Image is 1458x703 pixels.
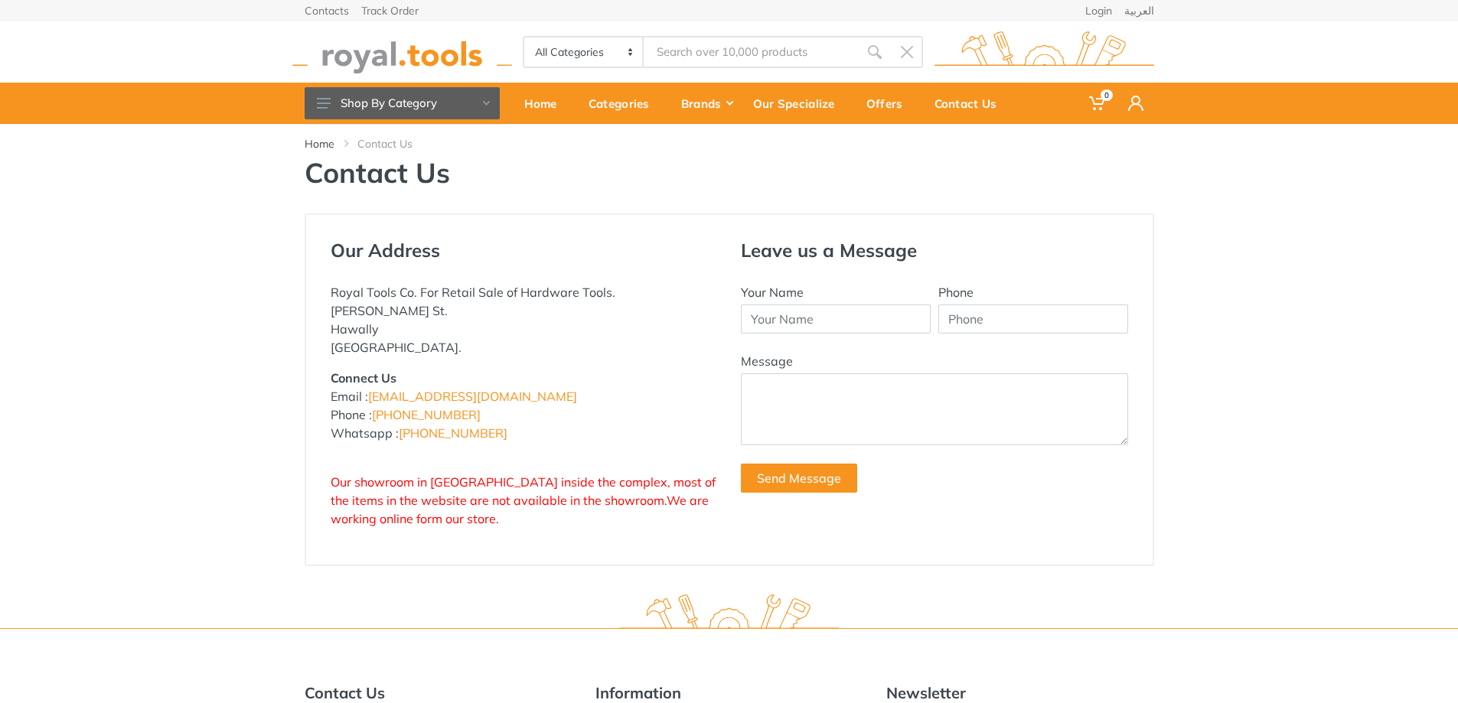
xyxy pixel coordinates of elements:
div: Contact Us [924,87,1018,119]
strong: Connect Us [331,370,396,386]
a: Track Order [361,5,419,16]
button: Send Message [741,464,857,493]
button: Shop By Category [305,87,500,119]
div: Our Specialize [742,87,856,119]
a: Home [305,136,334,151]
p: Royal Tools Co. For Retail Sale of Hardware Tools. [PERSON_NAME] St. Hawally [GEOGRAPHIC_DATA]. [331,283,718,356]
a: [PHONE_NUMBER] [399,425,507,441]
a: Login [1085,5,1112,16]
a: [PHONE_NUMBER] [372,407,481,422]
a: Our Specialize [742,83,856,124]
div: Categories [578,87,670,119]
h4: Leave us a Message [741,239,1128,262]
div: Offers [856,87,924,119]
input: Phone [938,304,1128,334]
a: 0 [1078,83,1117,124]
img: royal.tools Logo [292,31,512,73]
select: Category [524,37,644,67]
h5: Newsletter [886,684,1154,702]
input: Your Name [741,304,931,334]
span: Our showroom in [GEOGRAPHIC_DATA] inside the complex, most of the items in the website are not av... [331,474,716,526]
h4: Our Address [331,239,718,262]
label: Message [741,352,793,370]
div: Home [514,87,578,119]
h1: Contact Us [305,156,1154,189]
a: Offers [856,83,924,124]
img: royal.tools Logo [619,594,839,636]
p: Email : Phone : Whatsapp : [331,369,718,442]
a: Contacts [305,5,349,16]
a: العربية [1124,5,1154,16]
label: Your Name [741,283,804,301]
h5: Contact Us [305,684,572,702]
label: Phone [938,283,974,301]
h5: Information [595,684,863,702]
img: royal.tools Logo [934,31,1154,73]
input: Site search [644,36,858,68]
a: Contact Us [924,83,1018,124]
a: Home [514,83,578,124]
li: Contact Us [357,136,435,151]
a: Categories [578,83,670,124]
nav: breadcrumb [305,136,1154,151]
div: Brands [670,87,742,119]
span: 0 [1101,90,1113,101]
a: [EMAIL_ADDRESS][DOMAIN_NAME] [368,389,577,404]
